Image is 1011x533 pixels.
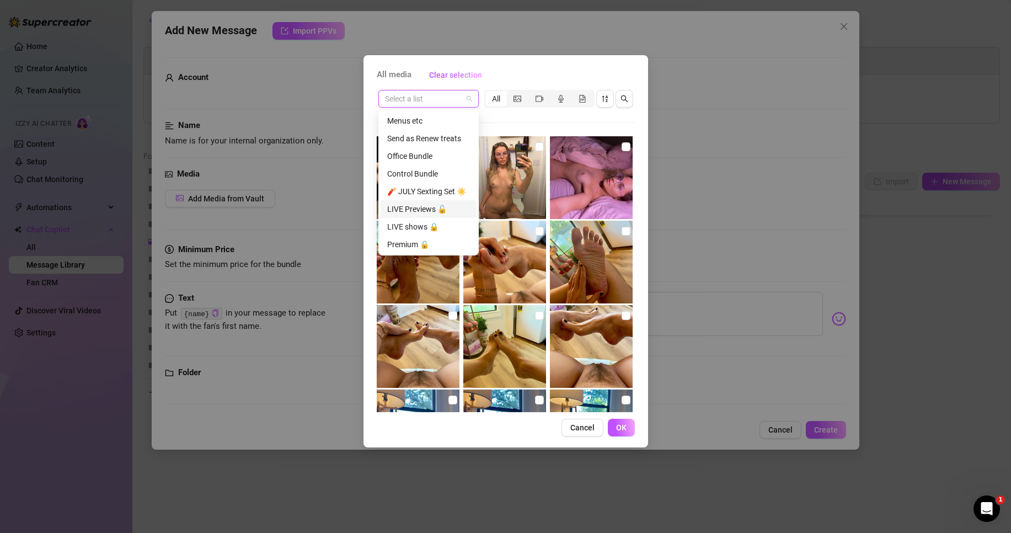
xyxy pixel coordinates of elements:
span: video-camera [536,95,543,103]
span: All media [377,68,411,82]
div: LIVE shows 🔒 [387,221,470,233]
div: Menus etc [387,115,470,127]
span: search [620,95,628,103]
span: file-gif [579,95,586,103]
img: media [463,390,546,472]
img: media [550,390,633,472]
img: media [550,136,633,219]
span: sort-descending [601,95,609,103]
div: Premium 🔒 [387,238,470,250]
button: Clear selection [420,66,491,84]
span: Clear selection [429,71,482,79]
span: 1 [996,495,1005,504]
button: sort-descending [596,90,614,108]
button: Cancel [561,419,603,436]
img: media [463,221,546,303]
iframe: Intercom live chat [973,495,1000,522]
div: Send as Renew treats [387,132,470,145]
div: All [485,91,507,106]
img: media [377,221,459,303]
img: media [463,305,546,388]
img: media [377,136,459,219]
button: OK [608,419,635,436]
div: 🧨 JULY Sexting Set ☀️ [387,185,470,198]
img: media [550,221,633,303]
div: 🧨 JULY Sexting Set ☀️ [381,183,477,200]
div: Menus etc [381,112,477,130]
img: media [550,305,633,388]
div: LIVE shows 🔒 [381,218,477,236]
img: media [377,390,459,472]
div: LIVE Previews 🔓 [381,200,477,218]
span: Cancel [570,423,595,432]
div: LIVE Previews 🔓 [387,203,470,215]
div: Premium 🔒 [381,236,477,253]
div: segmented control [484,90,595,108]
span: audio [557,95,565,103]
div: Send as Renew treats [381,130,477,147]
img: media [377,305,459,388]
div: Control Bundle [381,165,477,183]
img: media [463,136,546,219]
span: picture [513,95,521,103]
div: Office Bundle [381,147,477,165]
div: Control Bundle [387,168,470,180]
span: OK [616,423,627,432]
div: Office Bundle [387,150,470,162]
